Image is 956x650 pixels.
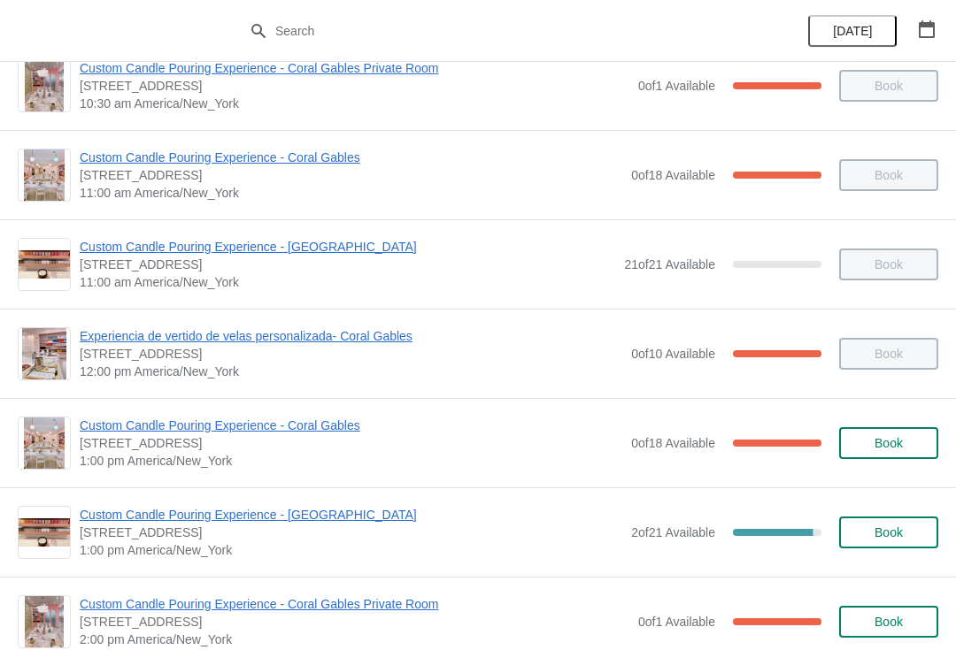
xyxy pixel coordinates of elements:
[638,615,715,629] span: 0 of 1 Available
[839,427,938,459] button: Book
[274,15,717,47] input: Search
[875,615,903,629] span: Book
[80,327,622,345] span: Experiencia de vertido de velas personalizada- Coral Gables
[808,15,897,47] button: [DATE]
[80,95,629,112] span: 10:30 am America/New_York
[631,168,715,182] span: 0 of 18 Available
[80,434,622,452] span: [STREET_ADDRESS]
[80,452,622,470] span: 1:00 pm America/New_York
[80,184,622,202] span: 11:00 am America/New_York
[22,328,66,379] img: Experiencia de vertido de velas personalizada- Coral Gables | 154 Giralda Avenue, Coral Gables, F...
[80,345,622,363] span: [STREET_ADDRESS]
[80,541,622,559] span: 1:00 pm America/New_York
[80,273,615,291] span: 11:00 am America/New_York
[875,525,903,539] span: Book
[80,631,629,648] span: 2:00 pm America/New_York
[19,250,70,279] img: Custom Candle Pouring Experience - Fort Lauderdale | 914 East Las Olas Boulevard, Fort Lauderdale...
[19,518,70,547] img: Custom Candle Pouring Experience - Fort Lauderdale | 914 East Las Olas Boulevard, Fort Lauderdale...
[80,77,629,95] span: [STREET_ADDRESS]
[80,149,622,166] span: Custom Candle Pouring Experience - Coral Gables
[80,417,622,434] span: Custom Candle Pouring Experience - Coral Gables
[631,525,715,539] span: 2 of 21 Available
[631,436,715,450] span: 0 of 18 Available
[80,506,622,524] span: Custom Candle Pouring Experience - [GEOGRAPHIC_DATA]
[80,256,615,273] span: [STREET_ADDRESS]
[24,417,66,469] img: Custom Candle Pouring Experience - Coral Gables | 154 Giralda Avenue, Coral Gables, FL, USA | 1:0...
[80,166,622,184] span: [STREET_ADDRESS]
[839,516,938,548] button: Book
[80,238,615,256] span: Custom Candle Pouring Experience - [GEOGRAPHIC_DATA]
[80,524,622,541] span: [STREET_ADDRESS]
[24,149,66,201] img: Custom Candle Pouring Experience - Coral Gables | 154 Giralda Avenue, Coral Gables, FL, USA | 11:...
[25,596,64,647] img: Custom Candle Pouring Experience - Coral Gables Private Room | 154 Giralda Avenue, Coral Gables, ...
[80,59,629,77] span: Custom Candle Pouring Experience - Coral Gables Private Room
[839,606,938,638] button: Book
[833,24,872,38] span: [DATE]
[631,347,715,361] span: 0 of 10 Available
[624,257,715,271] span: 21 of 21 Available
[80,595,629,613] span: Custom Candle Pouring Experience - Coral Gables Private Room
[80,363,622,380] span: 12:00 pm America/New_York
[875,436,903,450] span: Book
[25,60,64,111] img: Custom Candle Pouring Experience - Coral Gables Private Room | 154 Giralda Avenue, Coral Gables, ...
[80,613,629,631] span: [STREET_ADDRESS]
[638,79,715,93] span: 0 of 1 Available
